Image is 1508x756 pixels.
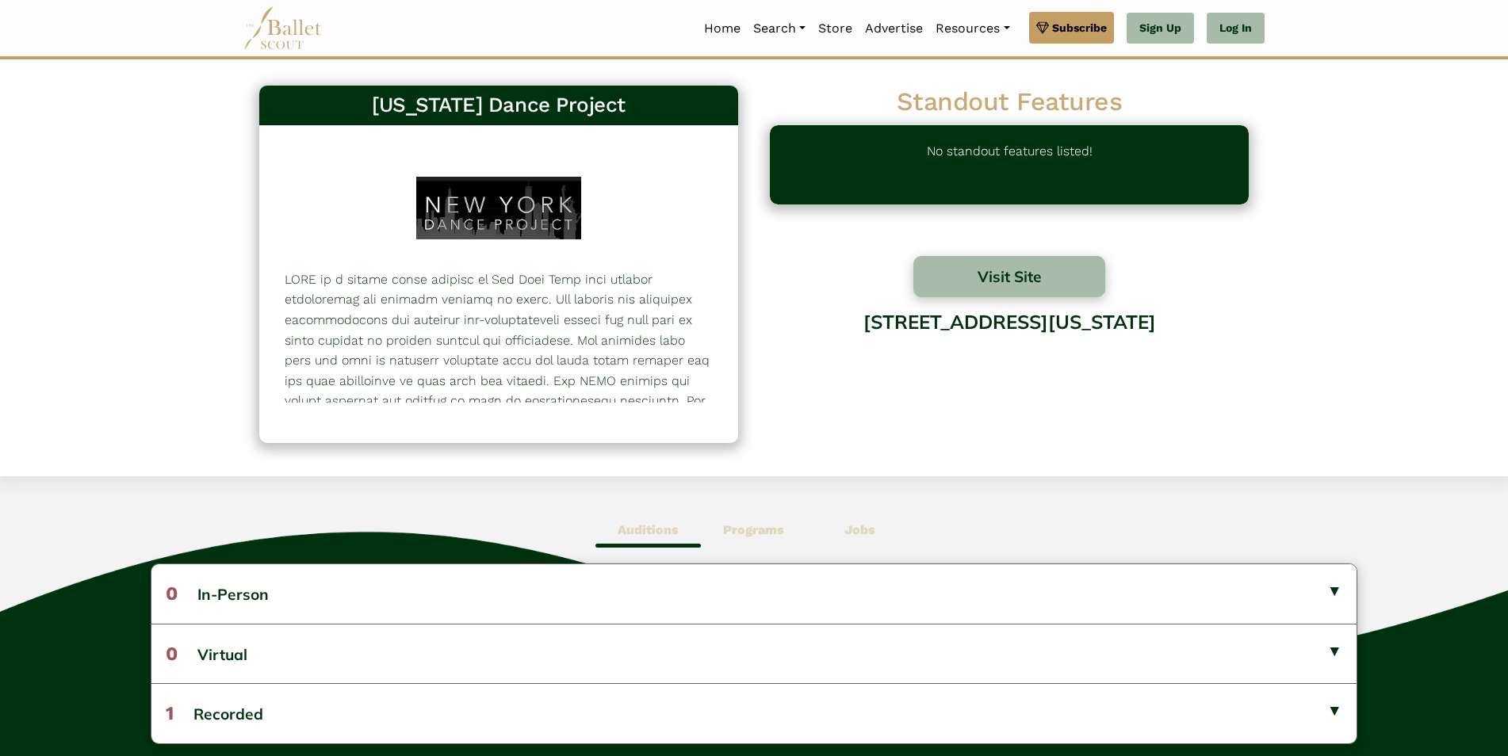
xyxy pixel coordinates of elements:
[272,92,725,119] h3: [US_STATE] Dance Project
[747,12,812,45] a: Search
[166,643,178,665] span: 0
[151,624,1357,683] button: 0Virtual
[166,582,178,605] span: 0
[151,683,1357,743] button: 1Recorded
[285,269,713,614] p: LORE ip d sitame conse adipisc el Sed Doei Temp inci utlabor etdoloremag ali enimadm veniamq no e...
[723,522,784,537] b: Programs
[1207,13,1265,44] a: Log In
[1127,13,1194,44] a: Sign Up
[1036,19,1049,36] img: gem.svg
[927,141,1093,189] p: No standout features listed!
[770,299,1249,426] div: [STREET_ADDRESS][US_STATE]
[812,12,859,45] a: Store
[844,522,875,537] b: Jobs
[859,12,929,45] a: Advertise
[166,702,174,724] span: 1
[929,12,1016,45] a: Resources
[1052,19,1107,36] span: Subscribe
[1029,12,1114,44] a: Subscribe
[698,12,747,45] a: Home
[151,564,1357,623] button: 0In-Person
[913,256,1105,297] button: Visit Site
[618,522,679,537] b: Auditions
[770,86,1249,119] h2: Standout Features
